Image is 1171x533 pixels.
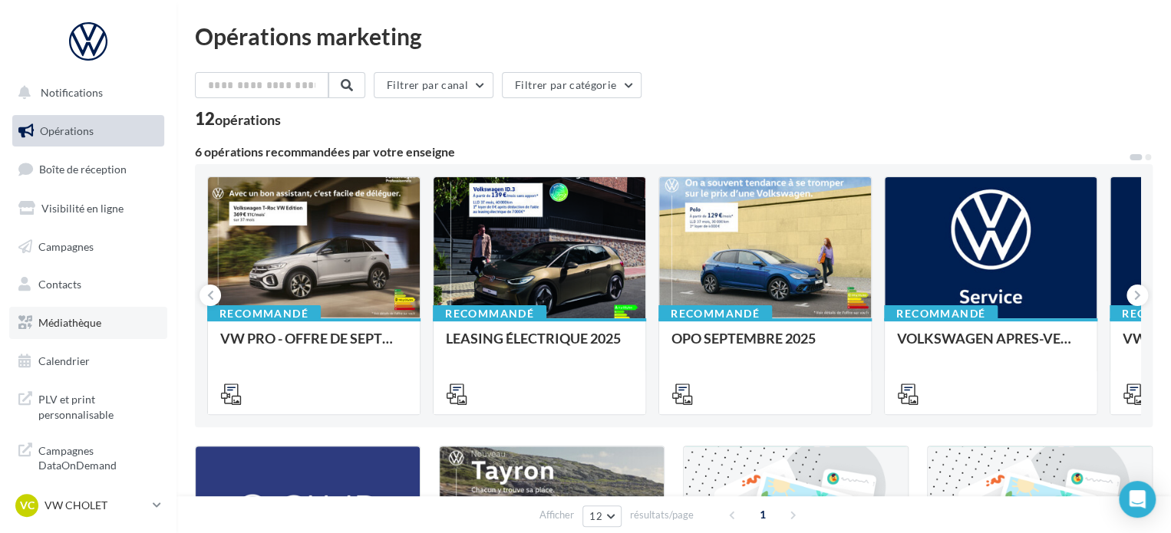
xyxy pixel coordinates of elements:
[9,192,167,225] a: Visibilité en ligne
[897,331,1084,361] div: VOLKSWAGEN APRES-VENTE
[9,383,167,428] a: PLV et print personnalisable
[374,72,493,98] button: Filtrer par canal
[671,331,859,361] div: OPO SEPTEMBRE 2025
[446,331,633,361] div: LEASING ÉLECTRIQUE 2025
[9,77,161,109] button: Notifications
[38,440,158,473] span: Campagnes DataOnDemand
[9,115,167,147] a: Opérations
[502,72,642,98] button: Filtrer par catégorie
[630,508,694,522] span: résultats/page
[215,113,281,127] div: opérations
[207,305,321,322] div: Recommandé
[20,498,35,513] span: VC
[41,86,103,99] span: Notifications
[750,502,775,527] span: 1
[195,146,1128,158] div: 6 opérations recommandées par votre enseigne
[40,124,94,137] span: Opérations
[582,505,622,527] button: 12
[38,354,90,367] span: Calendrier
[38,316,101,329] span: Médiathèque
[433,305,546,322] div: Recommandé
[658,305,772,322] div: Recommandé
[45,498,147,513] p: VW CHOLET
[12,491,164,520] a: VC VW CHOLET
[38,239,94,252] span: Campagnes
[39,163,127,176] span: Boîte de réception
[9,231,167,263] a: Campagnes
[195,110,281,127] div: 12
[589,510,602,522] span: 12
[9,307,167,339] a: Médiathèque
[1119,481,1156,518] div: Open Intercom Messenger
[195,25,1153,48] div: Opérations marketing
[884,305,998,322] div: Recommandé
[41,202,124,215] span: Visibilité en ligne
[220,331,407,361] div: VW PRO - OFFRE DE SEPTEMBRE 25
[38,389,158,422] span: PLV et print personnalisable
[9,345,167,377] a: Calendrier
[539,508,574,522] span: Afficher
[9,153,167,186] a: Boîte de réception
[9,434,167,479] a: Campagnes DataOnDemand
[9,268,167,301] a: Contacts
[38,278,81,291] span: Contacts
